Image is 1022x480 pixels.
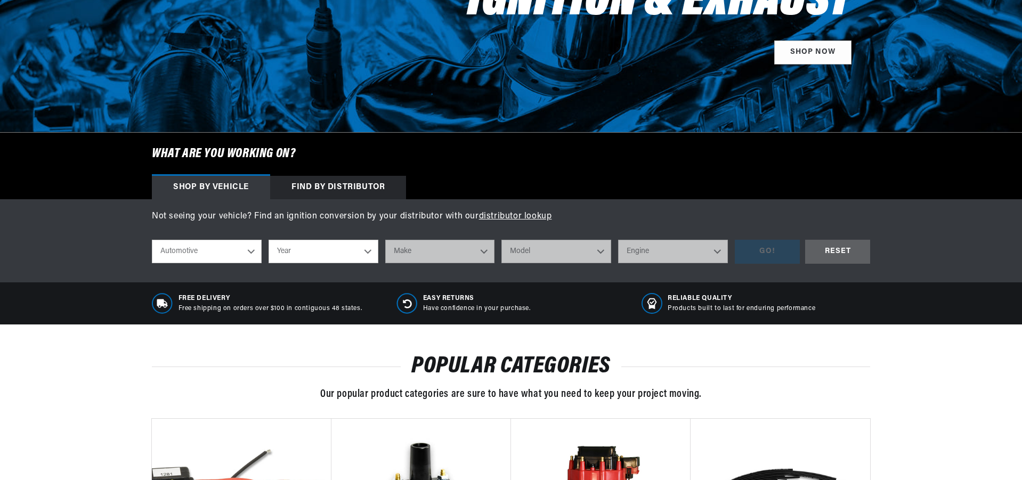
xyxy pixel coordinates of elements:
[668,294,815,303] span: RELIABLE QUALITY
[152,210,870,224] p: Not seeing your vehicle? Find an ignition conversion by your distributor with our
[618,240,728,263] select: Engine
[668,304,815,313] p: Products built to last for enduring performance
[501,240,611,263] select: Model
[423,304,531,313] p: Have confidence in your purchase.
[152,176,270,199] div: Shop by vehicle
[385,240,495,263] select: Make
[270,176,406,199] div: Find by Distributor
[152,240,262,263] select: Ride Type
[125,133,897,175] h6: What are you working on?
[320,389,702,400] span: Our popular product categories are sure to have what you need to keep your project moving.
[423,294,531,303] span: Easy Returns
[805,240,870,264] div: RESET
[774,40,851,64] a: SHOP NOW
[179,304,362,313] p: Free shipping on orders over $100 in contiguous 48 states.
[269,240,378,263] select: Year
[479,212,552,221] a: distributor lookup
[152,356,870,377] h2: POPULAR CATEGORIES
[179,294,362,303] span: Free Delivery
